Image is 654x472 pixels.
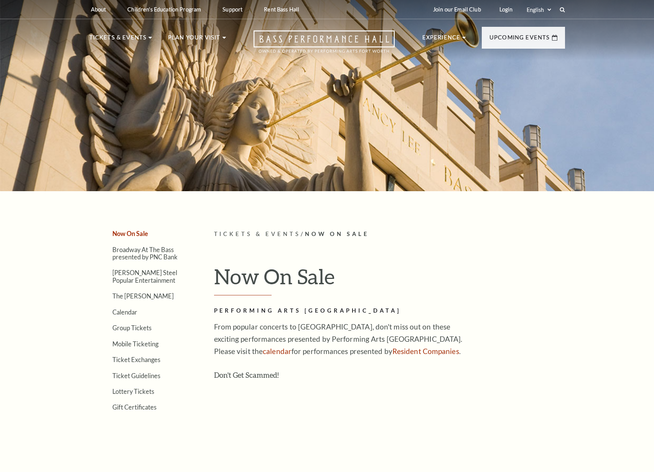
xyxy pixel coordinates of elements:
[305,231,369,237] span: Now On Sale
[112,308,137,316] a: Calendar
[214,264,565,295] h1: Now On Sale
[127,6,201,13] p: Children's Education Program
[91,6,106,13] p: About
[214,231,301,237] span: Tickets & Events
[112,246,178,261] a: Broadway At The Bass presented by PNC Bank
[112,324,152,331] a: Group Tickets
[214,369,463,381] h3: Don't Get Scammed!
[112,292,174,300] a: The [PERSON_NAME]
[525,6,552,13] select: Select:
[112,356,160,363] a: Ticket Exchanges
[112,388,154,395] a: Lottery Tickets
[168,33,221,47] p: Plan Your Visit
[392,347,459,356] a: Resident Companies
[214,306,463,316] h2: Performing Arts [GEOGRAPHIC_DATA]
[489,33,550,47] p: Upcoming Events
[264,6,299,13] p: Rent Bass Hall
[214,321,463,357] p: From popular concerts to [GEOGRAPHIC_DATA], don't miss out on these exciting performances present...
[222,6,242,13] p: Support
[112,230,148,237] a: Now On Sale
[263,347,292,356] a: calendar
[112,372,160,379] a: Ticket Guidelines
[112,403,156,411] a: Gift Certificates
[214,229,565,239] p: /
[422,33,461,47] p: Experience
[112,269,177,284] a: [PERSON_NAME] Steel Popular Entertainment
[112,340,158,347] a: Mobile Ticketing
[89,33,147,47] p: Tickets & Events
